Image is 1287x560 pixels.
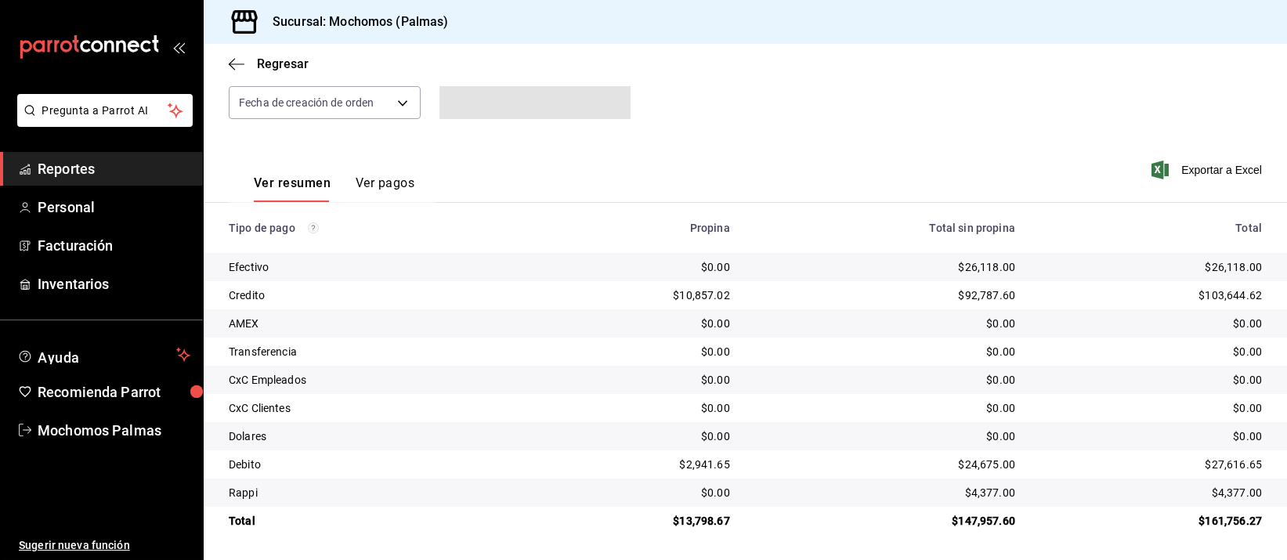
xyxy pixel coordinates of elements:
div: $0.00 [1040,316,1262,331]
button: Exportar a Excel [1155,161,1262,179]
div: $0.00 [755,372,1015,388]
div: $0.00 [544,428,730,444]
div: $4,377.00 [1040,485,1262,500]
div: Dolares [229,428,519,444]
h3: Sucursal: Mochomos (Palmas) [260,13,449,31]
div: Efectivo [229,259,519,275]
div: Total [1040,222,1262,234]
div: CxC Clientes [229,400,519,416]
div: Rappi [229,485,519,500]
div: $0.00 [544,400,730,416]
span: Fecha de creación de orden [239,95,374,110]
div: $0.00 [544,372,730,388]
span: Pregunta a Parrot AI [42,103,168,119]
span: Mochomos Palmas [38,420,190,441]
div: $10,857.02 [544,287,730,303]
span: Sugerir nueva función [19,537,190,554]
div: $0.00 [544,316,730,331]
a: Pregunta a Parrot AI [11,114,193,130]
div: Credito [229,287,519,303]
div: $147,957.60 [755,513,1015,529]
div: $0.00 [1040,400,1262,416]
div: $26,118.00 [1040,259,1262,275]
div: $0.00 [755,316,1015,331]
div: Debito [229,457,519,472]
div: $0.00 [1040,372,1262,388]
span: Inventarios [38,273,190,294]
div: $4,377.00 [755,485,1015,500]
div: $0.00 [755,400,1015,416]
span: Personal [38,197,190,218]
div: navigation tabs [254,175,414,202]
div: $161,756.27 [1040,513,1262,529]
div: $13,798.67 [544,513,730,529]
button: Ver resumen [254,175,331,202]
button: Ver pagos [356,175,414,202]
button: open_drawer_menu [172,41,185,53]
div: Propina [544,222,730,234]
div: $0.00 [1040,344,1262,359]
span: Reportes [38,158,190,179]
div: CxC Empleados [229,372,519,388]
span: Regresar [257,56,309,71]
div: $0.00 [544,485,730,500]
span: Ayuda [38,345,170,364]
div: $103,644.62 [1040,287,1262,303]
svg: Los pagos realizados con Pay y otras terminales son montos brutos. [308,222,319,233]
span: Recomienda Parrot [38,381,190,403]
div: Transferencia [229,344,519,359]
div: $27,616.65 [1040,457,1262,472]
div: $0.00 [755,344,1015,359]
div: $2,941.65 [544,457,730,472]
div: $92,787.60 [755,287,1015,303]
div: $26,118.00 [755,259,1015,275]
button: Pregunta a Parrot AI [17,94,193,127]
div: $0.00 [1040,428,1262,444]
div: Total sin propina [755,222,1015,234]
div: $0.00 [544,259,730,275]
span: Facturación [38,235,190,256]
div: $0.00 [755,428,1015,444]
button: Regresar [229,56,309,71]
div: $0.00 [544,344,730,359]
div: AMEX [229,316,519,331]
div: Tipo de pago [229,222,519,234]
div: $24,675.00 [755,457,1015,472]
div: Total [229,513,519,529]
